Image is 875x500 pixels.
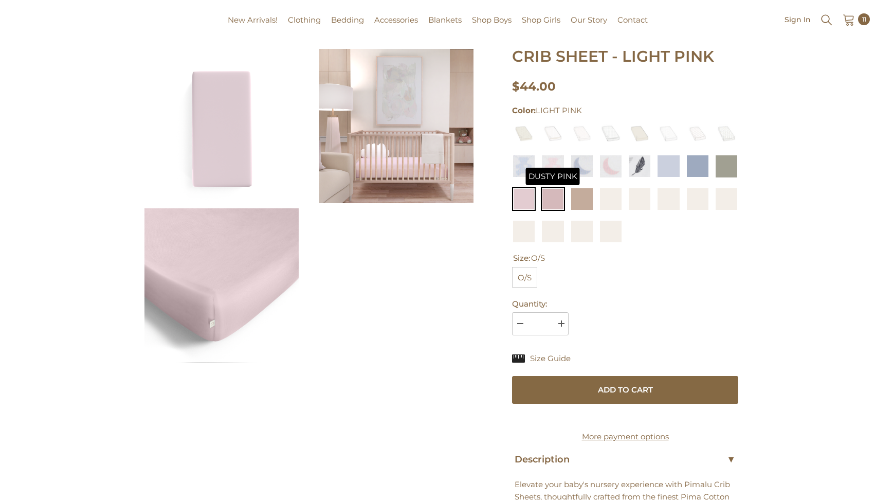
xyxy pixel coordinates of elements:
[541,154,564,178] a: TEDDY BEAR PINK
[570,187,594,211] a: OATMEAL
[522,15,560,25] span: Shop Girls
[715,122,738,146] a: WOOD TOYS
[541,220,564,243] img: CRIB SHEET - IVORY Swatch
[5,16,38,24] a: Pimalu
[570,220,594,243] a: IVORY
[512,79,556,94] span: $44.00
[288,15,321,25] span: Clothing
[570,187,594,211] img: CRIB SHEET - OATMEAL Swatch
[326,14,369,40] a: Bedding
[599,187,623,211] a: IVORY
[541,187,564,211] a: DUSTY PINK
[570,154,594,178] img: CRIB SHEET - MOON AND STARS BLUE Swatch
[512,220,536,243] a: IVORY
[628,122,651,146] a: HEART BALLOON
[512,154,536,178] img: CRIB SHEET - TEDDY BEAR BLUE Swatch
[512,47,714,66] span: CRIB SHEET - LIGHT PINK
[657,187,680,211] a: IVORY
[657,154,680,178] img: CRIB SHEET - LIGHT BLUE Swatch
[686,122,709,146] a: STEM BLOSSOMS
[530,352,571,365] span: Size Guide
[599,122,623,146] a: CAROUSEL
[686,187,709,211] img: CRIB SHEET - IVORY Swatch
[374,15,418,25] span: Accessories
[628,122,651,146] img: CRIB SHEET - HEART BALLOON
[541,154,564,178] img: CRIB SHEET - TEDDY BEAR PINK Swatch
[228,15,278,25] span: New Arrivals!
[785,16,811,23] span: Sign In
[512,187,536,211] img: CRIB SHEET - LIGHT PINK Swatch
[715,187,738,211] a: IVORY
[715,154,738,178] a: SAGE GREEN
[512,220,536,243] img: CRIB SHEET - IVORY Swatch
[223,14,283,40] a: New Arrivals!
[512,253,546,264] legend: Size:
[512,431,738,443] a: More payment options
[512,154,536,178] a: TEDDY BEAR BLUE
[599,154,623,178] a: MOON AND STARS PINK
[570,122,594,146] img: CRIB SHEET - BUTTERFLY FLORAL
[657,154,680,178] a: LIGHT BLUE
[628,187,651,211] a: IVORY
[512,267,537,288] span: O/S
[369,14,423,40] a: Accessories
[541,122,564,146] a: BALLERINA
[512,451,738,468] div: Description
[512,122,536,146] img: CRIB SHEET - ANTIQUE BEAR
[512,104,738,117] div: LIGHT PINK
[612,14,653,40] a: Contact
[472,15,512,25] span: Shop Boys
[541,187,564,211] img: CRIB SHEET - DUSTY PINK Swatch
[628,154,651,178] a: FEATHERS
[283,14,326,40] a: Clothing
[599,122,623,146] img: CRIB SHEET - CAROUSEL
[686,187,709,211] a: IVORY
[628,154,651,178] img: CRIB SHEET - FEATHERS Swatch
[570,122,594,146] a: BUTTERFLY FLORAL
[657,187,680,211] img: CRIB SHEET - IVORY Swatch
[862,14,866,25] span: 11
[599,220,623,243] a: IVORY
[715,154,738,178] img: CRIB SHEET - SAGE GREEN Swatch
[657,122,680,146] a: SAILBOATS
[512,105,536,115] strong: Color:
[144,49,299,203] img: CRIB SHEET - LIGHT PINK LIGHT PINK O/S
[531,253,545,263] span: O/S
[467,14,517,40] a: Shop Boys
[599,187,623,211] img: CRIB SHEET - IVORY Swatch
[599,220,623,243] img: CRIB SHEET - IVORY Swatch
[686,122,709,146] img: CRIB SHEET - STEM BLOSSOMS
[599,154,623,178] img: CRIB SHEET - MOON AND STARS PINK Swatch
[715,187,738,211] img: CRIB SHEET - IVORY Swatch
[785,15,811,23] a: Sign In
[144,208,299,363] img: CRIB SHEET - LIGHT PINK
[512,298,738,310] label: Quantity:
[331,15,364,25] span: Bedding
[570,154,594,178] a: MOON AND STARS BLUE
[617,15,648,25] span: Contact
[686,154,709,178] img: CRIB SHEET - SLATE BLUE Swatch
[517,14,566,40] a: Shop Girls
[571,15,607,25] span: Our Story
[541,220,564,243] a: IVORY
[686,154,709,178] a: SLATE BLUE
[566,14,612,40] a: Our Story
[570,220,594,243] img: CRIB SHEET - IVORY Swatch
[541,122,564,146] img: CRIB SHEET - BALLERINA
[820,12,833,27] summary: Search
[512,187,536,211] a: LIGHT PINK
[512,352,571,365] a: Size Guide
[428,15,462,25] span: Blankets
[628,187,651,211] img: CRIB SHEET - IVORY Swatch
[319,49,473,203] img: CRIB SHEET - LIGHT PINK
[657,122,680,146] img: CRIB SHEET - SAILBOATS
[715,122,738,146] img: CRIB SHEET - WOOD TOYS
[423,14,467,40] a: Blankets
[512,122,536,146] a: ANTIQUE BEAR
[512,376,738,404] button: Add to cart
